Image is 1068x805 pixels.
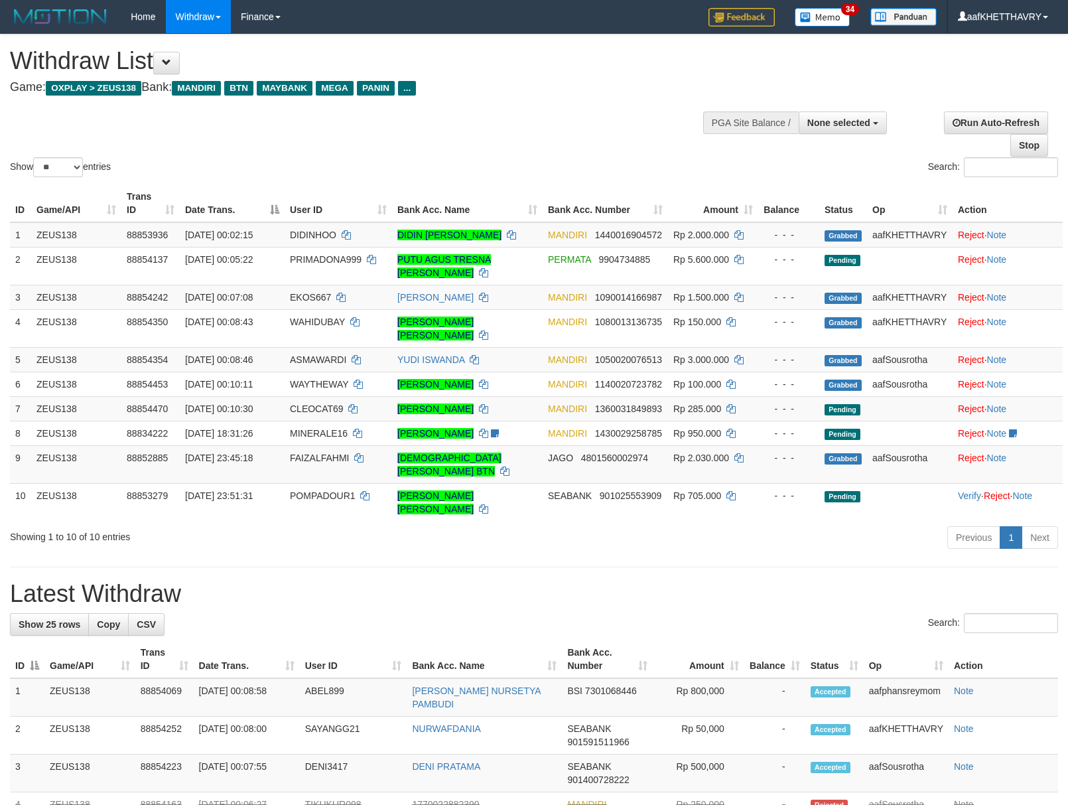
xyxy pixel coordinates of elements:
td: 8 [10,421,31,445]
span: WAYTHEWAY [290,379,348,390]
td: · [953,445,1063,483]
span: [DATE] 00:05:22 [185,254,253,265]
td: ZEUS138 [31,396,121,421]
span: Copy 1050020076513 to clipboard [595,354,662,365]
th: User ID: activate to sort column ascending [285,184,392,222]
span: 88853936 [127,230,168,240]
a: Note [987,428,1007,439]
span: CLEOCAT69 [290,403,344,414]
span: Grabbed [825,230,862,242]
span: Copy 1140020723782 to clipboard [595,379,662,390]
span: Grabbed [825,453,862,465]
td: 2 [10,717,44,755]
span: Copy 1440016904572 to clipboard [595,230,662,240]
td: · [953,347,1063,372]
span: JAGO [548,453,573,463]
td: ZEUS138 [31,445,121,483]
span: 88854350 [127,317,168,327]
span: MAYBANK [257,81,312,96]
h1: Withdraw List [10,48,699,74]
th: Op: activate to sort column ascending [867,184,953,222]
img: MOTION_logo.png [10,7,111,27]
span: Copy 7301068446 to clipboard [585,686,637,696]
span: Show 25 rows [19,619,80,630]
th: Date Trans.: activate to sort column ascending [194,640,300,678]
th: Status [819,184,867,222]
td: - [744,717,805,755]
span: SEABANK [567,761,611,772]
span: [DATE] 23:51:31 [185,490,253,501]
a: [PERSON_NAME] [PERSON_NAME] [397,490,474,514]
td: 6 [10,372,31,396]
a: Copy [88,613,129,636]
div: - - - [764,253,814,266]
a: Reject [958,428,984,439]
th: Amount: activate to sort column ascending [653,640,744,678]
th: Amount: activate to sort column ascending [668,184,758,222]
span: BTN [224,81,253,96]
a: Reject [958,230,984,240]
img: panduan.png [870,8,937,26]
label: Search: [928,157,1058,177]
span: Copy 1360031849893 to clipboard [595,403,662,414]
td: SAYANGG21 [300,717,407,755]
span: 88854453 [127,379,168,390]
td: 3 [10,755,44,792]
a: [DEMOGRAPHIC_DATA][PERSON_NAME] BTN [397,453,501,476]
td: Rp 50,000 [653,717,744,755]
span: Copy 4801560002974 to clipboard [581,453,648,463]
td: aafKHETTHAVRY [867,309,953,347]
a: [PERSON_NAME] [397,428,474,439]
th: ID [10,184,31,222]
select: Showentries [33,157,83,177]
span: [DATE] 00:07:08 [185,292,253,303]
th: Bank Acc. Name: activate to sort column ascending [407,640,562,678]
span: [DATE] 00:08:43 [185,317,253,327]
span: Grabbed [825,293,862,304]
span: 88853279 [127,490,168,501]
td: ZEUS138 [31,347,121,372]
span: MEGA [316,81,354,96]
span: Copy 901025553909 to clipboard [600,490,661,501]
span: Pending [825,491,860,502]
a: [PERSON_NAME] [397,379,474,390]
td: - [744,678,805,717]
span: 88852885 [127,453,168,463]
label: Show entries [10,157,111,177]
span: 88854470 [127,403,168,414]
td: DENI3417 [300,755,407,792]
th: Bank Acc. Number: activate to sort column ascending [543,184,668,222]
span: OXPLAY > ZEUS138 [46,81,141,96]
span: Rp 2.030.000 [673,453,729,463]
td: ZEUS138 [31,372,121,396]
span: MANDIRI [172,81,221,96]
a: Note [987,453,1007,463]
td: [DATE] 00:08:00 [194,717,300,755]
th: ID: activate to sort column descending [10,640,44,678]
span: MANDIRI [548,428,587,439]
span: None selected [807,117,870,128]
span: MANDIRI [548,292,587,303]
span: Rp 950.000 [673,428,721,439]
span: Pending [825,255,860,266]
div: - - - [764,315,814,329]
a: Note [987,317,1007,327]
img: Button%20Memo.svg [795,8,850,27]
td: aafKHETTHAVRY [867,222,953,248]
span: 34 [841,3,859,15]
a: YUDI ISWANDA [397,354,464,365]
span: Accepted [811,762,850,773]
a: DENI PRATAMA [412,761,480,772]
span: Grabbed [825,380,862,391]
h1: Latest Withdraw [10,581,1058,607]
a: Note [954,761,974,772]
a: Reject [958,317,984,327]
td: Rp 800,000 [653,678,744,717]
a: Note [987,354,1007,365]
span: WAHIDUBAY [290,317,345,327]
th: Date Trans.: activate to sort column descending [180,184,285,222]
td: ZEUS138 [31,247,121,285]
td: 88854252 [135,717,194,755]
th: Bank Acc. Number: activate to sort column ascending [562,640,653,678]
td: ZEUS138 [31,222,121,248]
